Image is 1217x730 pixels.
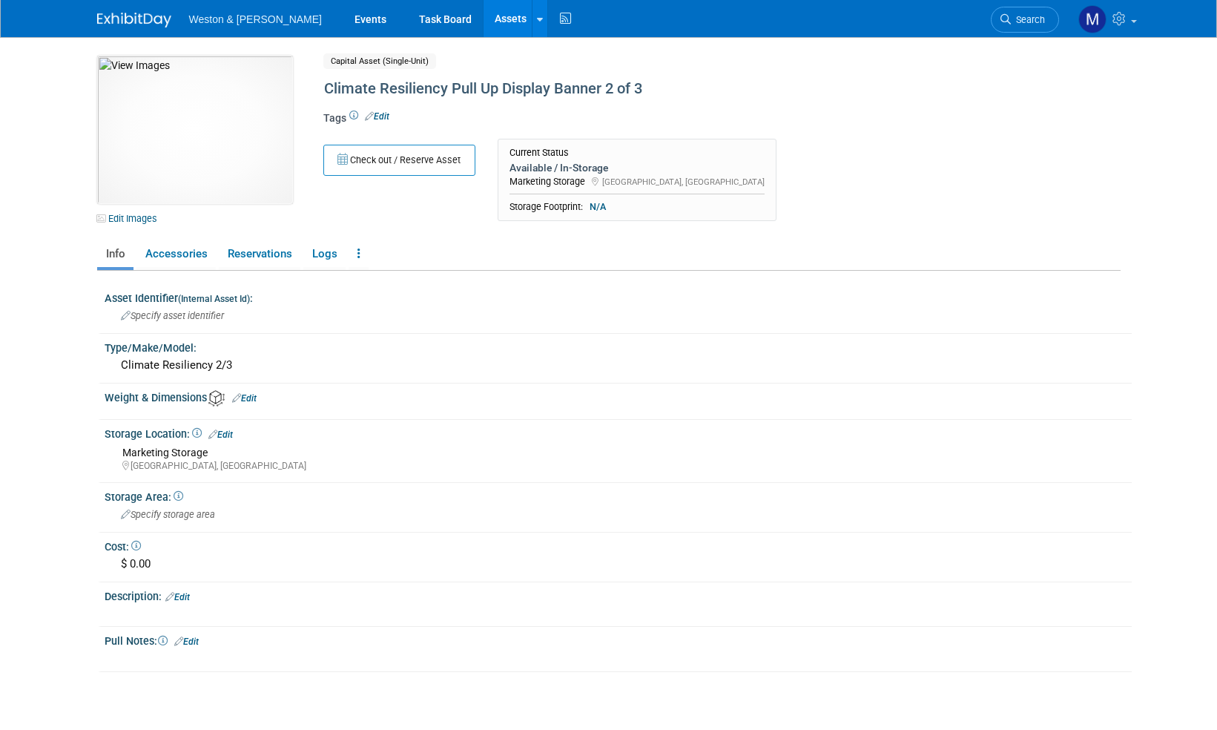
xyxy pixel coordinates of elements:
a: Edit [174,637,199,647]
span: N/A [585,200,610,214]
a: Logs [303,241,346,267]
span: Search [1011,14,1045,25]
a: Edit [232,393,257,404]
img: Asset Weight and Dimensions [208,390,225,407]
div: Asset Identifier : [105,287,1132,306]
img: ExhibitDay [97,13,171,27]
div: Storage Footprint: [509,200,765,214]
a: Reservations [219,241,300,267]
span: Specify asset identifier [121,310,224,321]
img: View Images [97,56,293,204]
div: $ 0.00 [116,553,1121,576]
a: Info [97,241,133,267]
small: (Internal Asset Id) [178,294,250,304]
div: Tags [323,111,998,136]
a: Accessories [136,241,216,267]
div: Storage Location: [105,423,1132,442]
div: Current Status [509,147,765,159]
div: Available / In-Storage [509,161,765,174]
span: Specify storage area [121,509,215,520]
span: Capital Asset (Single-Unit) [323,53,436,69]
span: Marketing Storage [122,447,208,458]
div: Climate Resiliency 2/3 [116,354,1121,377]
a: Edit [165,592,190,602]
span: Storage Area: [105,491,183,503]
a: Edit [365,111,389,122]
img: Mary Ann Trujillo [1078,5,1106,33]
div: Climate Resiliency Pull Up Display Banner 2 of 3 [319,76,998,102]
span: Marketing Storage [509,176,585,187]
button: Check out / Reserve Asset [323,145,475,176]
div: Description: [105,585,1132,605]
div: Type/Make/Model: [105,337,1132,355]
a: Edit [208,430,233,440]
a: Edit Images [97,209,163,228]
div: [GEOGRAPHIC_DATA], [GEOGRAPHIC_DATA] [122,460,1121,473]
span: Weston & [PERSON_NAME] [189,13,322,25]
div: Pull Notes: [105,630,1132,649]
a: Search [991,7,1059,33]
span: [GEOGRAPHIC_DATA], [GEOGRAPHIC_DATA] [602,177,765,187]
div: Weight & Dimensions [105,387,1132,407]
div: Cost: [105,536,1132,554]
